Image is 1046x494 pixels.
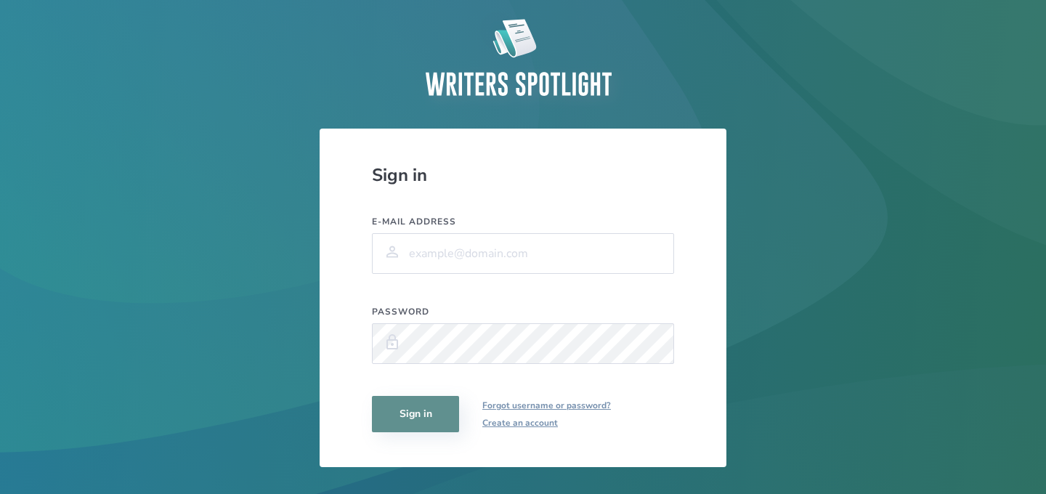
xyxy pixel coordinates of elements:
[372,306,674,317] label: Password
[372,216,674,227] label: E-mail address
[372,163,674,187] div: Sign in
[482,397,611,414] a: Forgot username or password?
[372,233,674,274] input: example@domain.com
[482,414,611,432] a: Create an account
[372,396,459,432] button: Sign in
